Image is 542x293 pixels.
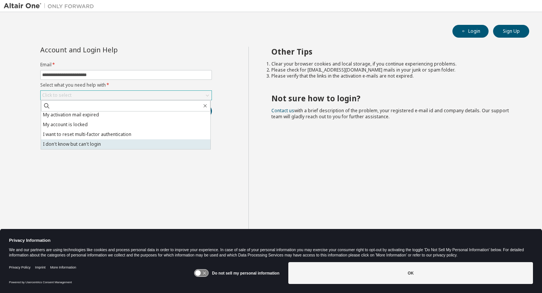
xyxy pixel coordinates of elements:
[271,93,516,103] h2: Not sure how to login?
[271,61,516,67] li: Clear your browser cookies and local storage, if you continue experiencing problems.
[40,82,212,88] label: Select what you need help with
[271,73,516,79] li: Please verify that the links in the activation e-mails are not expired.
[41,110,210,120] li: My activation mail expired
[42,92,72,98] div: Click to select
[40,62,212,68] label: Email
[40,47,178,53] div: Account and Login Help
[271,107,294,114] a: Contact us
[271,67,516,73] li: Please check for [EMAIL_ADDRESS][DOMAIN_NAME] mails in your junk or spam folder.
[41,91,212,100] div: Click to select
[271,47,516,56] h2: Other Tips
[4,2,98,10] img: Altair One
[271,107,509,120] span: with a brief description of the problem, your registered e-mail id and company details. Our suppo...
[452,25,489,38] button: Login
[493,25,529,38] button: Sign Up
